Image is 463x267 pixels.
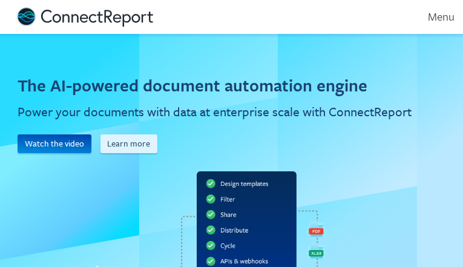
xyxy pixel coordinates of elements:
[100,134,158,154] button: Learn more
[18,103,412,121] h2: Power your documents with data at enterprise scale with ConnectReport
[412,10,455,24] div: Menu
[18,134,100,154] a: Watch the video
[18,134,91,154] button: Watch the video
[18,73,367,97] h1: The AI-powered document automation engine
